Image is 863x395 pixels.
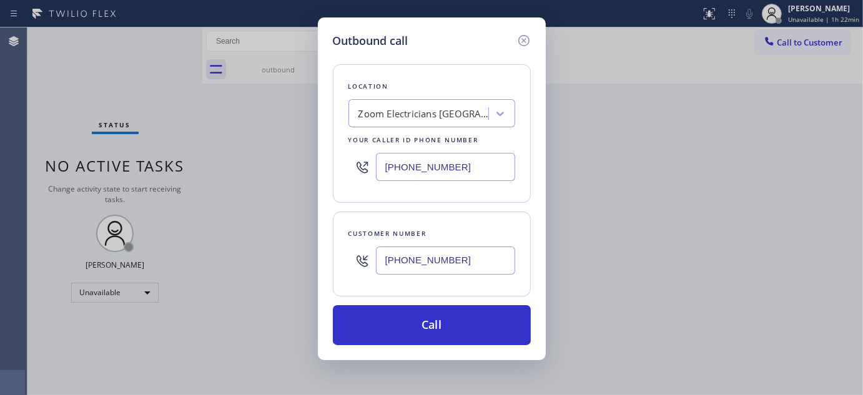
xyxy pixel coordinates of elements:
[333,32,408,49] h5: Outbound call
[358,107,490,121] div: Zoom Electricians [GEOGRAPHIC_DATA]
[348,80,515,93] div: Location
[376,246,515,275] input: (123) 456-7890
[348,134,515,147] div: Your caller id phone number
[348,227,515,240] div: Customer number
[376,153,515,181] input: (123) 456-7890
[333,305,531,345] button: Call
